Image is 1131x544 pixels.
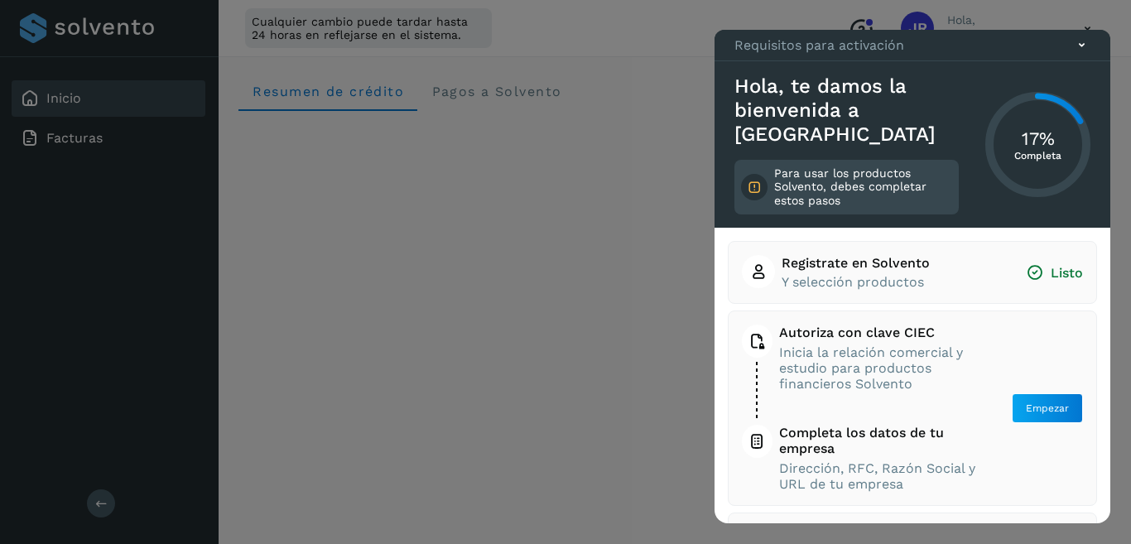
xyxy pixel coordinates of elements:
div: Requisitos para activación [715,30,1110,61]
p: Para usar los productos Solvento, debes completar estos pasos [774,166,952,208]
span: Empezar [1026,401,1069,416]
button: Autoriza con clave CIECInicia la relación comercial y estudio para productos financieros Solvento... [742,325,1083,492]
span: Inicia la relación comercial y estudio para productos financieros Solvento [779,344,980,392]
span: Registrate en Solvento [782,255,930,271]
span: Dirección, RFC, Razón Social y URL de tu empresa [779,460,980,492]
h3: 17% [1014,128,1061,149]
span: Listo [1026,264,1083,282]
span: Y selección productos [782,274,930,290]
span: Completa los datos de tu empresa [779,425,980,456]
button: Empezar [1012,393,1083,423]
button: Registrate en SolventoY selección productosListo [742,255,1083,290]
p: Completa [1014,150,1061,161]
h3: Hola, te damos la bienvenida a [GEOGRAPHIC_DATA] [734,75,959,146]
span: Autoriza con clave CIEC [779,325,980,340]
p: Requisitos para activación [734,37,904,53]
